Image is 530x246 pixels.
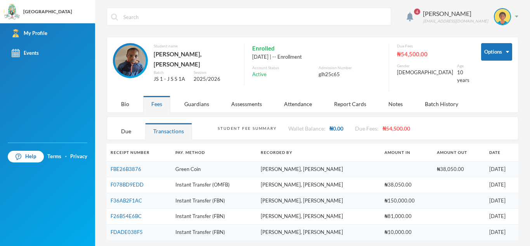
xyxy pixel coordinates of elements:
div: glh25c65 [319,71,381,79]
div: Age [457,63,469,69]
div: Transactions [145,123,192,140]
td: Instant Transfer (FBN) [171,224,257,240]
div: Events [12,49,39,57]
div: Batch History [417,96,466,112]
td: ₦150,000.00 [381,193,433,209]
td: Green Coin [171,161,257,177]
div: [PERSON_NAME], [PERSON_NAME] [154,49,236,70]
a: F078BD9EDD [111,181,144,188]
span: Enrolled [252,43,275,53]
td: ₦38,050.00 [433,161,485,177]
div: · [65,153,67,161]
th: Receipt Number [107,144,171,161]
div: ₦54,500.00 [397,49,469,59]
div: Student name [154,43,236,49]
div: Attendance [276,96,320,112]
div: Assessments [223,96,270,112]
div: Session [194,70,236,75]
div: Due Fees [397,43,469,49]
div: Gender [397,63,453,69]
div: [DEMOGRAPHIC_DATA] [397,69,453,77]
div: [GEOGRAPHIC_DATA] [23,8,72,15]
div: JS 1 - J S S 1A [154,75,188,83]
div: Guardians [176,96,217,112]
img: STUDENT [115,45,146,76]
span: ₦0.00 [329,125,343,132]
input: Search [123,8,387,26]
img: STUDENT [495,9,510,24]
td: [PERSON_NAME], [PERSON_NAME] [257,209,381,225]
th: Amount Out [433,144,485,161]
span: Due Fees: [355,125,379,132]
a: Help [8,151,44,162]
td: ₦38,050.00 [381,177,433,193]
th: Recorded By [257,144,381,161]
td: ₦10,000.00 [381,224,433,240]
div: My Profile [12,29,47,37]
td: Instant Transfer (OMFB) [171,177,257,193]
a: Privacy [70,153,87,161]
td: Instant Transfer (FBN) [171,209,257,225]
td: [PERSON_NAME], [PERSON_NAME] [257,161,381,177]
button: Options [481,43,512,61]
div: Bio [113,96,137,112]
span: ₦54,500.00 [383,125,410,132]
td: [DATE] [485,209,518,225]
a: FBE26B3876 [111,166,141,172]
th: Pay. Method [171,144,257,161]
a: F26B54E6BC [111,213,142,219]
div: [EMAIL_ADDRESS][DOMAIN_NAME] [423,18,488,24]
div: Due [113,123,139,140]
td: [PERSON_NAME], [PERSON_NAME] [257,193,381,209]
td: [DATE] [485,193,518,209]
div: 2025/2026 [194,75,236,83]
td: [DATE] [485,177,518,193]
th: Date [485,144,518,161]
td: ₦81,000.00 [381,209,433,225]
span: Active [252,71,267,79]
td: [PERSON_NAME], [PERSON_NAME] [257,177,381,193]
img: search [111,14,118,21]
div: Account Status [252,65,315,71]
div: Batch [154,70,188,75]
div: Admission Number [319,65,381,71]
div: Student Fee Summary [218,126,276,131]
div: 10 years [457,69,469,84]
img: logo [4,4,20,20]
th: Amount In [381,144,433,161]
div: [DATE] | -- Enrollment [252,53,381,61]
a: FDADE038F5 [111,229,143,235]
div: Notes [380,96,411,112]
a: F36AB2F1AC [111,197,142,204]
span: Wallet Balance: [288,125,326,132]
td: [PERSON_NAME], [PERSON_NAME] [257,224,381,240]
div: Report Cards [326,96,374,112]
div: [PERSON_NAME] [423,9,488,18]
td: [DATE] [485,161,518,177]
span: 4 [414,9,420,15]
a: Terms [47,153,61,161]
div: Fees [143,96,170,112]
td: [DATE] [485,224,518,240]
td: Instant Transfer (FBN) [171,193,257,209]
